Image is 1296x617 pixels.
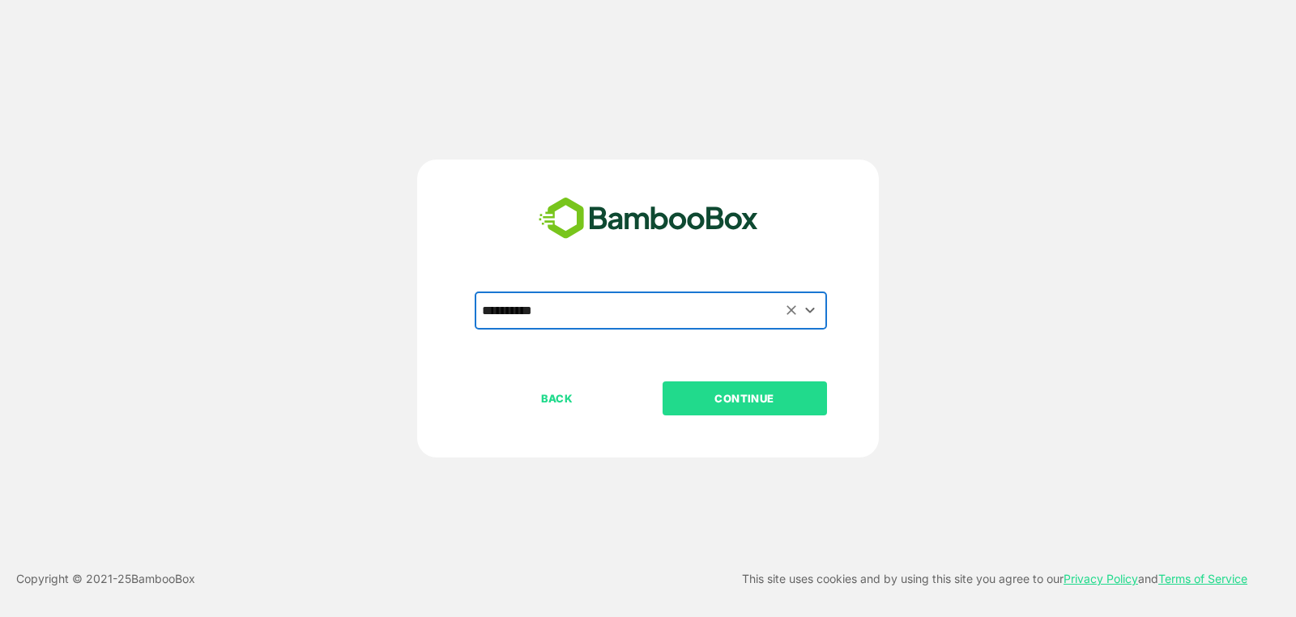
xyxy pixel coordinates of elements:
p: This site uses cookies and by using this site you agree to our and [742,569,1247,589]
p: CONTINUE [663,389,825,407]
button: Clear [782,301,801,320]
a: Terms of Service [1158,572,1247,585]
p: Copyright © 2021- 25 BambooBox [16,569,195,589]
img: bamboobox [530,192,767,245]
button: CONTINUE [663,381,827,415]
button: BACK [475,381,639,415]
p: BACK [476,389,638,407]
a: Privacy Policy [1064,572,1138,585]
button: Open [799,300,821,321]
